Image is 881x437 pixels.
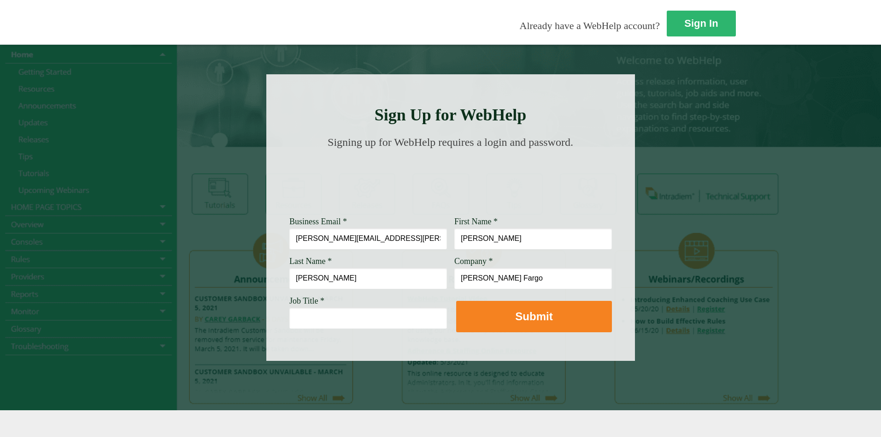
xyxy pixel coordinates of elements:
[328,136,573,148] span: Signing up for WebHelp requires a login and password.
[456,301,612,332] button: Submit
[684,18,718,29] strong: Sign In
[667,11,736,36] a: Sign In
[454,257,493,266] span: Company *
[515,310,552,323] strong: Submit
[289,217,347,226] span: Business Email *
[454,217,498,226] span: First Name *
[289,296,324,305] span: Job Title *
[375,106,527,124] strong: Sign Up for WebHelp
[520,20,660,31] span: Already have a WebHelp account?
[289,257,332,266] span: Last Name *
[295,158,606,204] img: Need Credentials? Sign up below. Have Credentials? Use the sign-in button.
